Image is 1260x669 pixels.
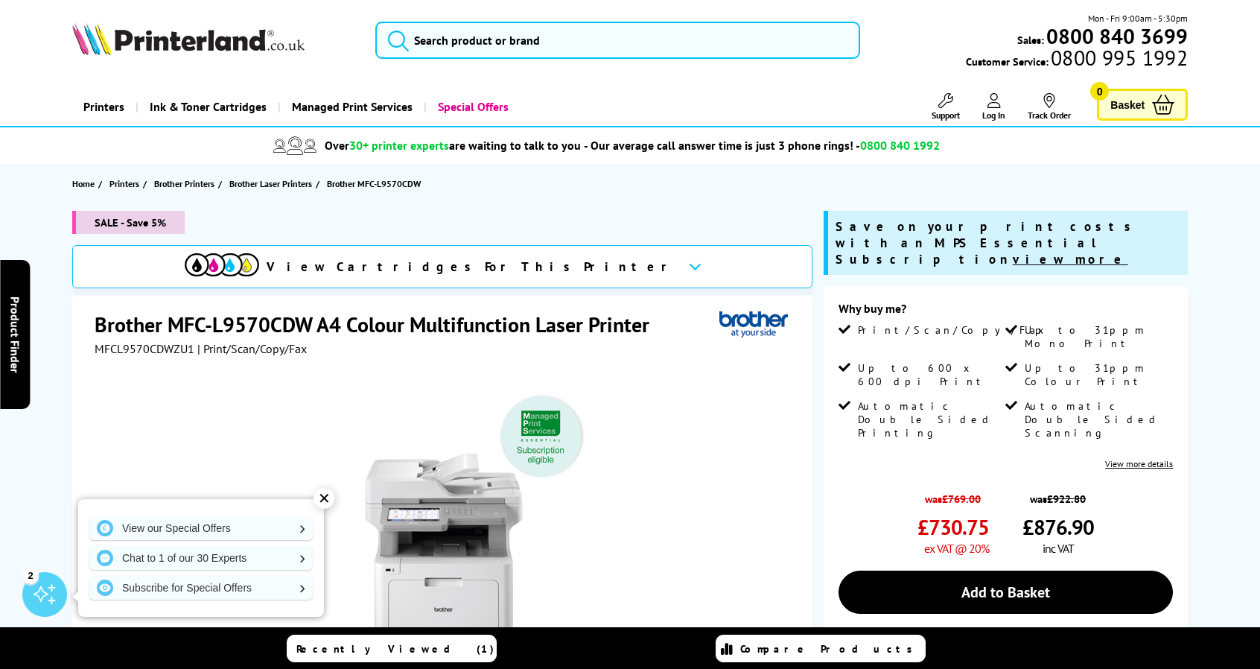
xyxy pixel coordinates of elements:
img: cmyk-icon.svg [185,253,259,276]
span: Brother Printers [154,176,214,191]
a: Home [72,176,98,191]
span: £876.90 [1022,513,1094,541]
span: Up to 31ppm Colour Print [1025,361,1169,388]
h1: Brother MFC-L9570CDW A4 Colour Multifunction Laser Printer [95,311,664,338]
a: Basket 0 [1097,89,1188,121]
span: Up to 600 x 600 dpi Print [858,361,1002,388]
a: Brother Printers [154,176,218,191]
div: 2 [22,567,39,583]
span: Printers [109,176,139,191]
a: View more details [1105,458,1173,469]
u: view more [1013,251,1128,267]
span: 0 [1090,82,1109,101]
strike: £922.80 [1047,492,1086,506]
strike: £769.00 [942,492,981,506]
a: Printers [109,176,143,191]
div: Why buy me? [839,301,1174,323]
span: Sales: [1017,33,1044,47]
span: Customer Service: [966,51,1188,69]
span: Basket [1110,95,1145,115]
a: Managed Print Services [278,88,424,126]
a: View our Special Offers [89,516,313,540]
a: Track Order [1028,93,1071,121]
span: SALE - Save 5% [72,211,185,234]
span: 0800 995 1992 [1049,51,1188,65]
span: was [1022,484,1094,506]
a: Ink & Toner Cartridges [136,88,278,126]
a: Chat to 1 of our 30 Experts [89,546,313,570]
input: Search product or brand [375,22,860,59]
a: Special Offers [424,88,520,126]
a: Subscribe for Special Offers [89,576,313,600]
span: ex VAT @ 20% [924,541,989,556]
span: View Cartridges For This Printer [267,259,676,275]
span: Mon - Fri 9:00am - 5:30pm [1088,11,1188,25]
span: Brother MFC-L9570CDW [327,176,421,191]
span: Compare Products [740,642,920,656]
span: Home [72,176,95,191]
span: - Our average call answer time is just 3 phone rings! - [584,138,940,153]
a: Compare Products [716,635,926,662]
span: Brother Laser Printers [229,176,312,191]
a: Add to Basket [839,571,1174,614]
span: Print/Scan/Copy/Fax [858,323,1049,337]
a: Brother Laser Printers [229,176,316,191]
span: | Print/Scan/Copy/Fax [197,341,307,356]
a: Support [932,93,960,121]
span: Ink & Toner Cartridges [150,88,267,126]
span: inc VAT [1043,541,1074,556]
span: Up to 31ppm Mono Print [1025,323,1169,350]
a: Recently Viewed (1) [287,635,497,662]
span: Automatic Double Sided Printing [858,399,1002,440]
span: Automatic Double Sided Scanning [1025,399,1169,440]
span: £730.75 [917,513,989,541]
span: 30+ printer experts [349,138,449,153]
a: Printers [72,88,136,126]
span: Save on your print costs with an MPS Essential Subscription [836,218,1138,267]
span: Log In [982,110,1005,121]
div: ✕ [314,488,334,509]
span: 0800 840 1992 [860,138,940,153]
span: Over are waiting to talk to you [325,138,581,153]
span: was [917,484,989,506]
a: Brother MFC-L9570CDW [327,176,424,191]
span: MFCL9570CDWZU1 [95,341,194,356]
a: Log In [982,93,1005,121]
span: Support [932,110,960,121]
b: 0800 840 3699 [1046,22,1188,50]
span: Recently Viewed (1) [296,642,494,656]
a: 0800 840 3699 [1044,29,1188,43]
img: Brother [719,311,788,338]
img: Printerland Logo [72,22,305,55]
a: Printerland Logo [72,22,357,58]
span: Product Finder [7,297,22,373]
